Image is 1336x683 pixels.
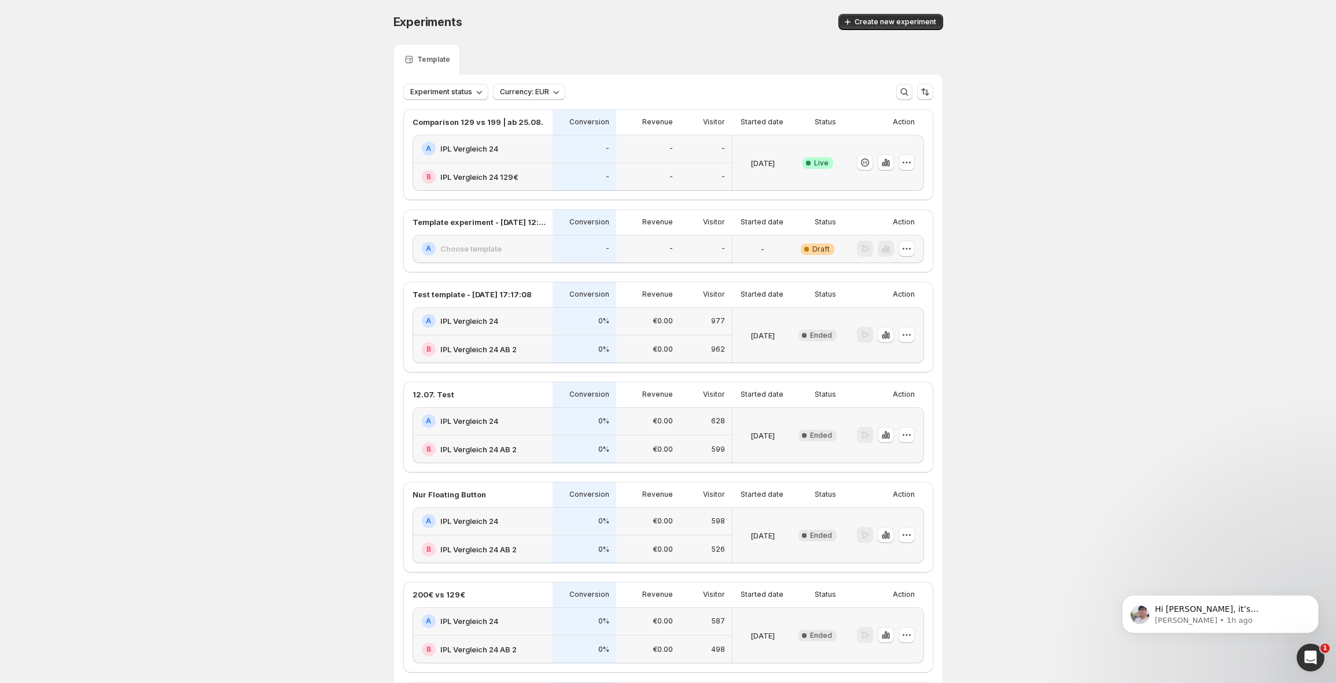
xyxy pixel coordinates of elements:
span: 1 [1320,644,1330,653]
h2: B [426,545,431,554]
p: 0% [598,416,609,426]
p: Status [815,490,836,499]
h2: IPL Vergleich 24 [440,515,498,527]
p: 0% [598,345,609,354]
p: Conversion [569,390,609,399]
p: 498 [711,645,725,654]
h2: Choose template [440,243,502,254]
p: Action [893,490,915,499]
p: [DATE] [750,330,775,341]
p: Action [893,117,915,127]
p: Status [815,390,836,399]
p: - [761,243,764,255]
p: Started date [741,117,783,127]
h2: A [426,144,431,153]
h2: B [426,345,431,354]
p: 0% [598,316,609,326]
p: Status [815,217,836,227]
p: 0% [598,445,609,454]
p: [DATE] [750,530,775,541]
h2: IPL Vergleich 24 [440,615,498,627]
p: Revenue [642,590,673,599]
h2: B [426,445,431,454]
p: - [722,172,725,182]
p: 12.07. Test [413,389,454,400]
p: Revenue [642,290,673,299]
p: Started date [741,217,783,227]
p: Status [815,117,836,127]
p: 977 [711,316,725,326]
span: Experiment status [410,87,472,97]
p: - [669,244,673,253]
h2: A [426,416,431,426]
p: Visitor [703,217,725,227]
p: Conversion [569,490,609,499]
h2: IPL Vergleich 24 AB 2 [440,644,517,655]
p: €0.00 [653,316,673,326]
span: Draft [812,245,830,254]
p: - [669,172,673,182]
p: Conversion [569,290,609,299]
span: Ended [810,431,832,440]
p: Visitor [703,117,725,127]
p: 599 [711,445,725,454]
p: Revenue [642,390,673,399]
p: Started date [741,490,783,499]
iframe: Intercom notifications message [1105,571,1336,652]
p: Action [893,217,915,227]
p: 0% [598,616,609,626]
p: Conversion [569,590,609,599]
p: Started date [741,390,783,399]
p: Status [815,590,836,599]
span: Ended [810,331,832,340]
p: 587 [711,616,725,626]
p: Revenue [642,117,673,127]
h2: IPL Vergleich 24 AB 2 [440,544,517,555]
h2: IPL Vergleich 24 129€ [440,171,518,183]
button: Sort the results [917,84,933,100]
p: [DATE] [750,430,775,441]
p: 628 [711,416,725,426]
span: Create new experiment [855,17,936,27]
h2: B [426,172,431,182]
span: Currency: EUR [500,87,549,97]
p: Action [893,590,915,599]
p: - [722,144,725,153]
h2: IPL Vergleich 24 AB 2 [440,444,517,455]
p: Action [893,390,915,399]
h2: A [426,316,431,326]
p: Started date [741,290,783,299]
p: Visitor [703,490,725,499]
h2: A [426,616,431,626]
p: [DATE] [750,630,775,641]
p: Conversion [569,217,609,227]
p: Visitor [703,290,725,299]
button: Experiment status [403,84,488,100]
p: Visitor [703,390,725,399]
button: Create new experiment [838,14,943,30]
p: 0% [598,516,609,526]
span: Experiments [393,15,462,29]
p: Template [417,55,450,64]
p: €0.00 [653,545,673,554]
h2: A [426,244,431,253]
p: Action [893,290,915,299]
h2: A [426,516,431,526]
p: - [669,144,673,153]
p: €0.00 [653,616,673,626]
p: Started date [741,590,783,599]
p: [DATE] [750,157,775,169]
h2: B [426,645,431,654]
p: 0% [598,645,609,654]
p: Revenue [642,217,673,227]
h2: IPL Vergleich 24 AB 2 [440,344,517,355]
iframe: Intercom live chat [1297,644,1324,671]
p: Revenue [642,490,673,499]
p: Comparison 129 vs 199 | ab 25.08. [413,116,543,128]
p: €0.00 [653,645,673,654]
span: Ended [810,631,832,640]
p: - [606,244,609,253]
